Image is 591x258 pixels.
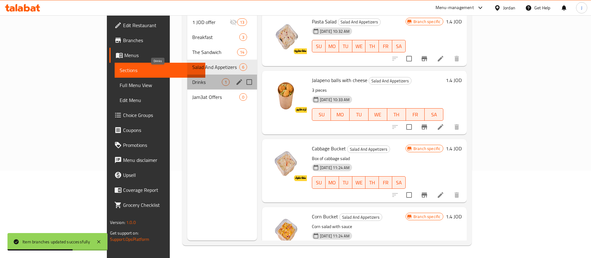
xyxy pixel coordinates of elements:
[123,22,201,29] span: Edit Restaurant
[417,187,432,202] button: Branch-specific-item
[352,176,366,189] button: WE
[123,141,201,149] span: Promotions
[369,77,411,85] span: Salad And Appetizers
[240,94,247,100] span: 0
[437,191,444,199] a: Edit menu item
[187,90,257,105] div: Jam3at Offers0
[425,108,443,121] button: SA
[192,18,230,26] span: 1 JOD offer
[109,48,206,63] a: Menus
[222,79,229,85] span: 1
[312,176,326,189] button: SU
[365,176,379,189] button: TH
[503,4,515,11] div: Jordan
[446,76,462,85] h6: 1.4 JOD
[317,28,352,34] span: [DATE] 10:32 AM
[124,51,201,59] span: Menus
[315,178,323,187] span: SU
[109,183,206,197] a: Coverage Report
[109,108,206,123] a: Choice Groups
[192,78,222,86] span: Drinks
[395,178,403,187] span: SA
[237,49,247,55] span: 14
[449,51,464,66] button: delete
[437,123,444,131] a: Edit menu item
[267,76,307,116] img: Jalapeno balls with cheese
[328,42,336,51] span: MO
[403,52,416,65] span: Select to update
[417,51,432,66] button: Branch-specific-item
[239,33,247,41] div: items
[427,110,441,119] span: SA
[110,229,139,237] span: Get support on:
[109,168,206,183] a: Upsell
[115,78,206,93] a: Full Menu View
[126,218,136,226] span: 1.0.0
[109,138,206,153] a: Promotions
[328,178,336,187] span: MO
[312,17,336,26] span: Pasta Salad
[381,42,390,51] span: FR
[109,33,206,48] a: Branches
[187,15,257,30] div: 1 JOD offer13
[312,86,443,94] p: 3 pieces
[350,108,368,121] button: TU
[123,37,201,44] span: Branches
[192,93,239,101] span: Jam3at Offers
[411,19,443,25] span: Branch specific
[222,78,230,86] div: items
[403,120,416,134] span: Select to update
[406,108,425,121] button: FR
[237,19,247,25] span: 13
[446,144,462,153] h6: 1.4 JOD
[581,4,582,11] span: J
[312,75,367,85] span: Jalapeno balls with cheese
[239,93,247,101] div: items
[267,212,307,252] img: Corn Bucket
[240,34,247,40] span: 3
[267,144,307,184] img: Cabbage Bucket
[436,4,474,12] div: Menu-management
[387,108,406,121] button: TH
[347,145,390,153] div: Salad And Appetizers
[369,108,387,121] button: WE
[341,42,350,51] span: TU
[187,30,257,45] div: Breakfast3
[315,42,323,51] span: SU
[115,63,206,78] a: Sections
[390,110,403,119] span: TH
[267,17,307,57] img: Pasta Salad
[123,201,201,209] span: Grocery Checklist
[187,60,257,75] div: Salad And Appetizers6
[235,77,244,87] button: edit
[326,40,339,52] button: MO
[239,63,247,71] div: items
[338,18,381,26] div: Salad And Appetizers
[315,110,328,119] span: SU
[240,64,247,70] span: 6
[187,75,257,90] div: Drinks1edit
[379,40,392,52] button: FR
[312,155,406,163] p: Box of cabbage salad
[312,212,338,221] span: Corn Bucket
[317,233,352,239] span: [DATE] 11:24 AM
[230,18,237,26] svg: Inactive section
[341,178,350,187] span: TU
[123,111,201,119] span: Choice Groups
[317,97,352,103] span: [DATE] 10:33 AM
[355,42,363,51] span: WE
[368,178,376,187] span: TH
[395,42,403,51] span: SA
[120,66,201,74] span: Sections
[352,40,366,52] button: WE
[355,178,363,187] span: WE
[411,146,443,152] span: Branch specific
[317,165,352,171] span: [DATE] 11:24 AM
[109,153,206,168] a: Menu disclaimer
[109,123,206,138] a: Coupons
[109,197,206,212] a: Grocery Checklist
[331,108,350,121] button: MO
[115,93,206,108] a: Edit Menu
